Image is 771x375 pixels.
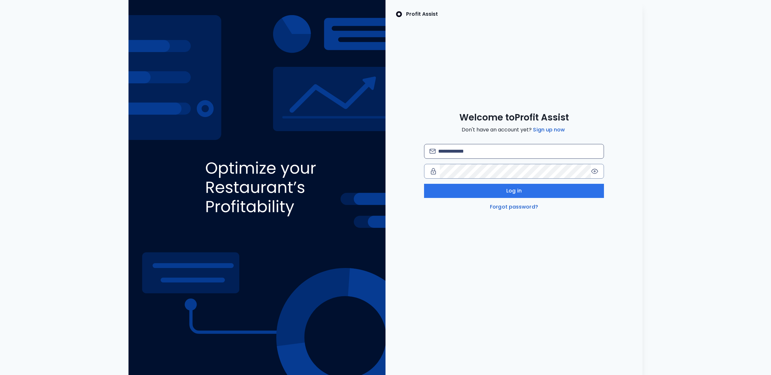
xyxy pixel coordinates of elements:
span: Don't have an account yet? [462,126,566,134]
p: Profit Assist [406,10,438,18]
a: Forgot password? [489,203,539,211]
a: Sign up now [532,126,566,134]
img: SpotOn Logo [396,10,402,18]
button: Log in [424,184,604,198]
img: email [430,149,436,154]
span: Log in [506,187,522,195]
span: Welcome to Profit Assist [459,112,569,123]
